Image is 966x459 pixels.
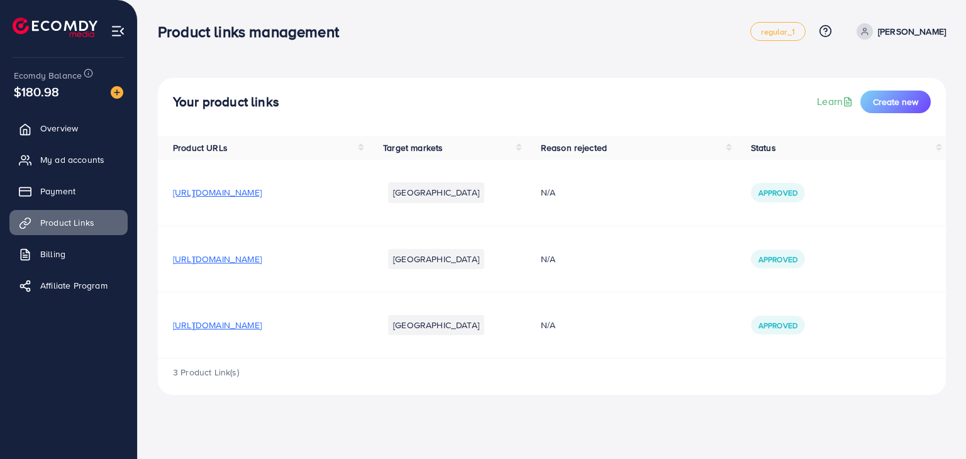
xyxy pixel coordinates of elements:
[758,254,797,265] span: Approved
[388,182,484,202] li: [GEOGRAPHIC_DATA]
[9,241,128,267] a: Billing
[541,186,555,199] span: N/A
[541,319,555,331] span: N/A
[40,153,104,166] span: My ad accounts
[173,141,228,154] span: Product URLs
[852,23,946,40] a: [PERSON_NAME]
[761,28,794,36] span: regular_1
[40,216,94,229] span: Product Links
[9,210,128,235] a: Product Links
[173,94,279,110] h4: Your product links
[541,253,555,265] span: N/A
[173,253,262,265] span: [URL][DOMAIN_NAME]
[860,91,931,113] button: Create new
[40,122,78,135] span: Overview
[173,366,239,379] span: 3 Product Link(s)
[388,315,484,335] li: [GEOGRAPHIC_DATA]
[9,147,128,172] a: My ad accounts
[758,187,797,198] span: Approved
[13,18,97,37] img: logo
[878,24,946,39] p: [PERSON_NAME]
[173,186,262,199] span: [URL][DOMAIN_NAME]
[751,141,776,154] span: Status
[111,24,125,38] img: menu
[758,320,797,331] span: Approved
[817,94,855,109] a: Learn
[913,402,957,450] iframe: Chat
[111,86,123,99] img: image
[9,179,128,204] a: Payment
[173,319,262,331] span: [URL][DOMAIN_NAME]
[40,248,65,260] span: Billing
[40,185,75,197] span: Payment
[388,249,484,269] li: [GEOGRAPHIC_DATA]
[9,273,128,298] a: Affiliate Program
[873,96,918,108] span: Create new
[14,82,59,101] span: $180.98
[383,141,443,154] span: Target markets
[158,23,349,41] h3: Product links management
[541,141,607,154] span: Reason rejected
[40,279,108,292] span: Affiliate Program
[14,69,82,82] span: Ecomdy Balance
[750,22,805,41] a: regular_1
[9,116,128,141] a: Overview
